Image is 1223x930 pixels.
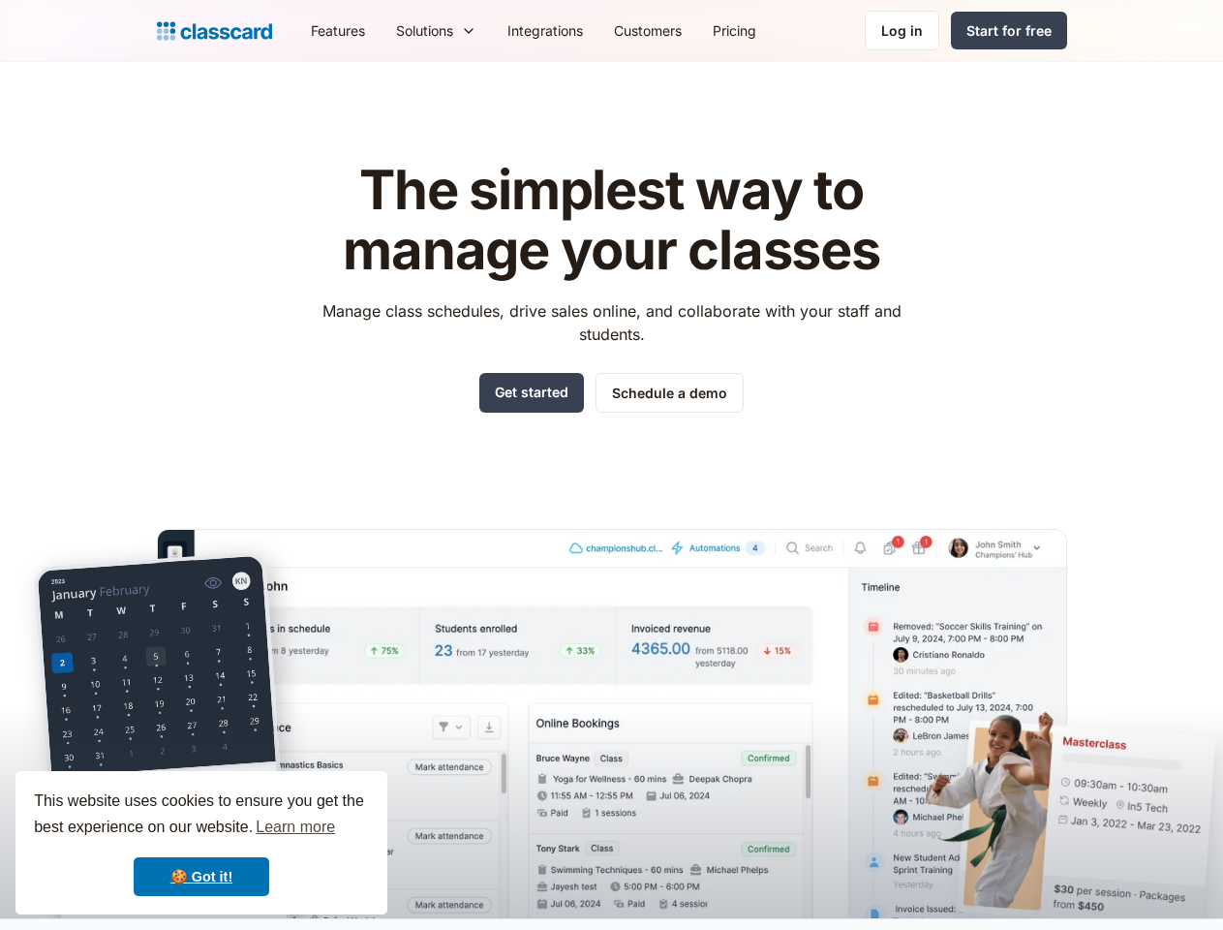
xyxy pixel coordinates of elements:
[396,20,453,41] div: Solutions
[295,9,381,52] a: Features
[966,20,1052,41] div: Start for free
[134,857,269,896] a: dismiss cookie message
[697,9,772,52] a: Pricing
[492,9,598,52] a: Integrations
[479,373,584,413] a: Get started
[304,161,919,280] h1: The simplest way to manage your classes
[15,771,387,914] div: cookieconsent
[304,299,919,346] p: Manage class schedules, drive sales online, and collaborate with your staff and students.
[598,9,697,52] a: Customers
[157,17,272,45] a: home
[34,790,369,842] span: This website uses cookies to ensure you get the best experience on our website.
[381,9,492,52] div: Solutions
[865,11,939,50] a: Log in
[881,20,923,41] div: Log in
[951,12,1067,49] a: Start for free
[596,373,744,413] a: Schedule a demo
[253,813,338,842] a: learn more about cookies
